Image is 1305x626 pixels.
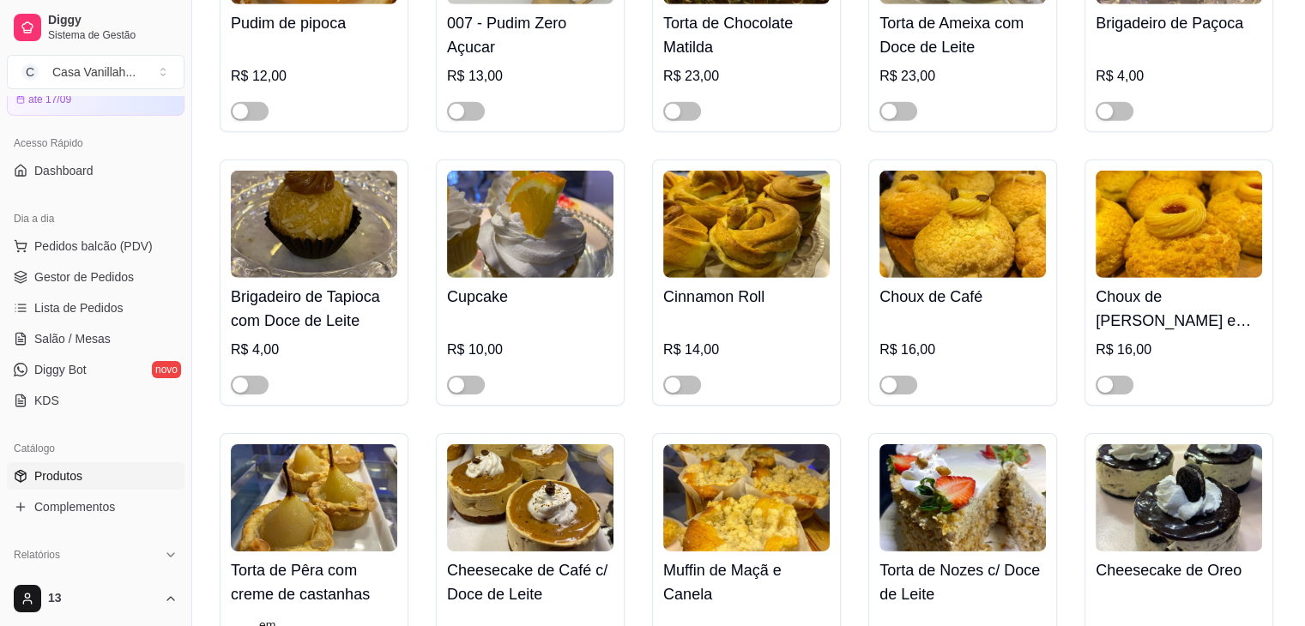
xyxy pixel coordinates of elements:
span: Sistema de Gestão [48,28,178,42]
div: R$ 14,00 [663,340,830,360]
img: product-image [231,444,397,551]
article: até 17/09 [28,93,71,106]
span: Lista de Pedidos [34,299,124,316]
span: KDS [34,392,59,409]
span: Complementos [34,498,115,515]
h4: Torta de Pêra com creme de castanhas [231,558,397,606]
img: product-image [231,171,397,278]
span: Salão / Mesas [34,330,111,347]
img: product-image [447,444,613,551]
span: Diggy [48,13,178,28]
button: Pedidos balcão (PDV) [7,232,184,260]
h4: Choux de Café [879,285,1046,309]
div: R$ 4,00 [231,340,397,360]
h4: Cupcake [447,285,613,309]
span: Gestor de Pedidos [34,268,134,286]
h4: Torta de Chocolate Matilda [663,11,830,59]
img: product-image [879,171,1046,278]
a: Produtos [7,462,184,490]
div: Dia a dia [7,205,184,232]
div: R$ 10,00 [447,340,613,360]
a: DiggySistema de Gestão [7,7,184,48]
span: C [21,63,39,81]
a: Complementos [7,493,184,521]
img: product-image [663,444,830,551]
button: Select a team [7,55,184,89]
span: Pedidos balcão (PDV) [34,238,153,255]
h4: Cheesecake de Oreo [1096,558,1262,582]
span: Diggy Bot [34,361,87,378]
h4: Cheesecake de Café c/ Doce de Leite [447,558,613,606]
div: Casa Vanillah ... [52,63,136,81]
div: R$ 23,00 [663,66,830,87]
a: Salão / Mesas [7,325,184,352]
h4: Torta de Ameixa com Doce de Leite [879,11,1046,59]
button: 13 [7,578,184,619]
h4: Choux de [PERSON_NAME] e [PERSON_NAME] [1096,285,1262,333]
a: Gestor de Pedidos [7,263,184,291]
h4: 007 - Pudim Zero Açucar [447,11,613,59]
img: product-image [447,171,613,278]
div: R$ 4,00 [1096,66,1262,87]
div: Acesso Rápido [7,129,184,157]
div: R$ 23,00 [879,66,1046,87]
div: Catálogo [7,435,184,462]
span: Relatórios [14,548,60,562]
h4: Brigadeiro de Paçoca [1096,11,1262,35]
h4: Torta de Nozes c/ Doce de Leite [879,558,1046,606]
img: product-image [1096,171,1262,278]
h4: Pudim de pipoca [231,11,397,35]
a: KDS [7,387,184,414]
a: Dashboard [7,157,184,184]
h4: Muffin de Maçã e Canela [663,558,830,606]
div: R$ 16,00 [1096,340,1262,360]
span: Produtos [34,467,82,485]
img: product-image [663,171,830,278]
h4: Brigadeiro de Tapioca com Doce de Leite [231,285,397,333]
a: Lista de Pedidos [7,294,184,322]
span: 13 [48,591,157,606]
img: product-image [879,444,1046,551]
div: R$ 13,00 [447,66,613,87]
a: Relatórios de vendas [7,569,184,596]
h4: Cinnamon Roll [663,285,830,309]
a: Diggy Botnovo [7,356,184,383]
div: R$ 16,00 [879,340,1046,360]
img: product-image [1096,444,1262,551]
div: R$ 12,00 [231,66,397,87]
span: Dashboard [34,162,94,179]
